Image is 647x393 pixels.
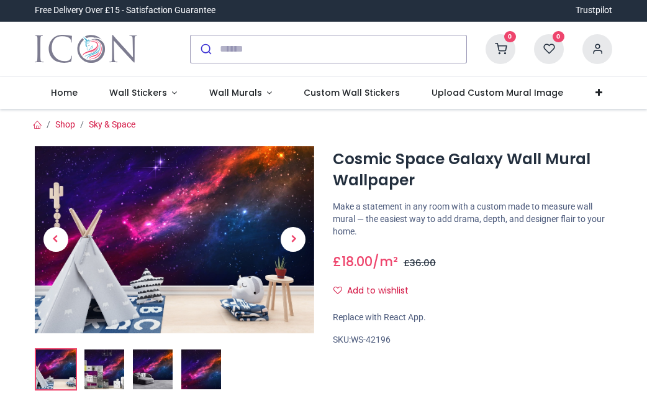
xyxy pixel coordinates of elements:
span: Wall Stickers [109,86,167,99]
span: Custom Wall Stickers [304,86,400,99]
a: Previous [35,174,77,305]
sup: 0 [553,31,564,43]
span: £ [333,252,373,270]
span: Wall Murals [209,86,262,99]
span: Home [51,86,78,99]
a: Logo of Icon Wall Stickers [35,32,137,67]
span: 36.00 [410,257,436,269]
button: Add to wishlistAdd to wishlist [333,280,419,302]
h1: Cosmic Space Galaxy Wall Mural Wallpaper [333,149,612,192]
a: Trustpilot [576,4,612,17]
a: 0 [534,43,564,53]
span: /m² [373,252,398,270]
img: Cosmic Space Galaxy Wall Mural Wallpaper [35,146,314,333]
a: 0 [486,43,515,53]
a: Shop [55,119,75,129]
div: Replace with React App. [333,312,612,324]
img: WS-42196-02 [84,349,124,389]
a: Wall Murals [193,77,288,109]
img: WS-42196-04 [181,349,221,389]
span: WS-42196 [351,335,391,344]
span: Upload Custom Mural Image [432,86,563,99]
div: Free Delivery Over £15 - Satisfaction Guarantee [35,4,215,17]
span: 18.00 [342,252,373,270]
img: Icon Wall Stickers [35,32,137,67]
img: WS-42196-03 [133,349,173,389]
i: Add to wishlist [333,286,342,295]
div: SKU: [333,334,612,346]
span: £ [404,257,436,269]
img: Cosmic Space Galaxy Wall Mural Wallpaper [36,349,76,389]
button: Submit [191,35,220,63]
span: Previous [43,227,68,252]
a: Sky & Space [89,119,135,129]
sup: 0 [504,31,516,43]
p: Make a statement in any room with a custom made to measure wall mural — the easiest way to add dr... [333,201,612,238]
a: Wall Stickers [93,77,193,109]
a: Next [273,174,315,305]
span: Next [281,227,305,252]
